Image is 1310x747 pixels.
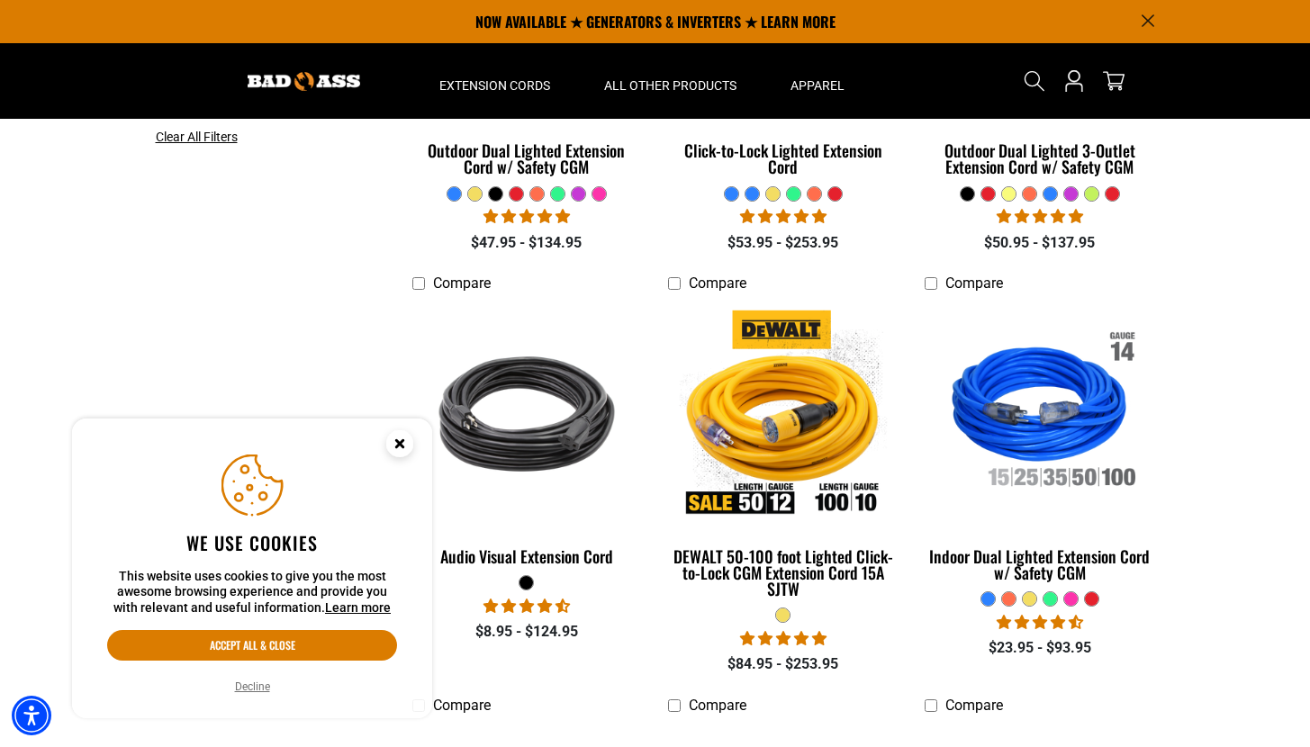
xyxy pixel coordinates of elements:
button: Decline [230,678,276,696]
span: Clear All Filters [156,130,238,144]
p: This website uses cookies to give you the most awesome browsing experience and provide you with r... [107,569,397,616]
div: $47.95 - $134.95 [412,232,642,254]
div: Indoor Dual Lighted Extension Cord w/ Safety CGM [925,548,1154,580]
summary: Extension Cords [412,43,577,119]
span: Compare [945,274,1003,292]
div: $8.95 - $124.95 [412,621,642,643]
div: $23.95 - $93.95 [925,637,1154,659]
div: Outdoor Dual Lighted 3-Outlet Extension Cord w/ Safety CGM [925,142,1154,175]
img: Indoor Dual Lighted Extension Cord w/ Safety CGM [926,310,1153,517]
span: Compare [433,697,491,714]
div: Click-to-Lock Lighted Extension Cord [668,142,898,175]
button: Close this option [367,418,432,474]
img: black [413,310,640,517]
span: Compare [433,274,491,292]
span: 4.73 stars [483,598,570,615]
div: Accessibility Menu [12,696,51,735]
div: $53.95 - $253.95 [668,232,898,254]
a: black Audio Visual Extension Cord [412,301,642,575]
div: Outdoor Dual Lighted Extension Cord w/ Safety CGM [412,142,642,175]
span: Extension Cords [439,77,550,94]
summary: Apparel [763,43,872,119]
span: 4.40 stars [997,614,1083,631]
div: $50.95 - $137.95 [925,232,1154,254]
summary: All Other Products [577,43,763,119]
span: 4.80 stars [997,208,1083,225]
span: Compare [689,697,746,714]
span: 4.87 stars [740,208,827,225]
a: Indoor Dual Lighted Extension Cord w/ Safety CGM Indoor Dual Lighted Extension Cord w/ Safety CGM [925,301,1154,591]
summary: Search [1020,67,1049,95]
a: DEWALT 50-100 foot Lighted Click-to-Lock CGM Extension Cord 15A SJTW DEWALT 50-100 foot Lighted C... [668,301,898,607]
span: 4.84 stars [740,630,827,647]
a: Open this option [1060,43,1089,119]
span: Apparel [791,77,845,94]
button: Accept all & close [107,630,397,661]
aside: Cookie Consent [72,418,432,719]
span: Compare [689,274,746,292]
a: cart [1099,70,1128,92]
img: Bad Ass Extension Cords [248,72,360,91]
span: Compare [945,697,1003,714]
div: $84.95 - $253.95 [668,653,898,675]
div: DEWALT 50-100 foot Lighted Click-to-Lock CGM Extension Cord 15A SJTW [668,548,898,597]
h2: We use cookies [107,531,397,554]
a: Clear All Filters [156,128,245,147]
img: DEWALT 50-100 foot Lighted Click-to-Lock CGM Extension Cord 15A SJTW [670,310,897,517]
span: 4.81 stars [483,208,570,225]
span: All Other Products [604,77,736,94]
a: This website uses cookies to give you the most awesome browsing experience and provide you with r... [325,600,391,615]
div: Audio Visual Extension Cord [412,548,642,564]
